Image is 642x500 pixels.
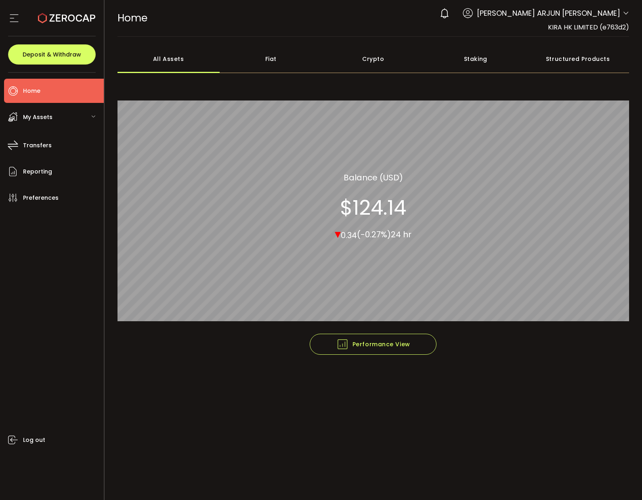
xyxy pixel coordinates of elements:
[322,45,425,73] div: Crypto
[23,111,52,123] span: My Assets
[23,166,52,178] span: Reporting
[548,23,629,32] span: KIRA HK LIMITED (e763d2)
[220,45,322,73] div: Fiat
[23,85,40,97] span: Home
[527,45,629,73] div: Structured Products
[117,45,220,73] div: All Assets
[424,45,527,73] div: Staking
[340,195,406,220] section: $124.14
[357,229,391,240] span: (-0.27%)
[344,171,403,183] section: Balance (USD)
[23,192,59,204] span: Preferences
[23,140,52,151] span: Transfers
[117,11,147,25] span: Home
[23,434,45,446] span: Log out
[310,334,436,355] button: Performance View
[335,225,341,242] span: ▾
[23,52,81,57] span: Deposit & Withdraw
[341,229,357,241] span: 0.34
[8,44,96,65] button: Deposit & Withdraw
[391,229,411,240] span: 24 hr
[336,338,410,350] span: Performance View
[546,413,642,500] iframe: Chat Widget
[477,8,620,19] span: [PERSON_NAME] ARJUN [PERSON_NAME]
